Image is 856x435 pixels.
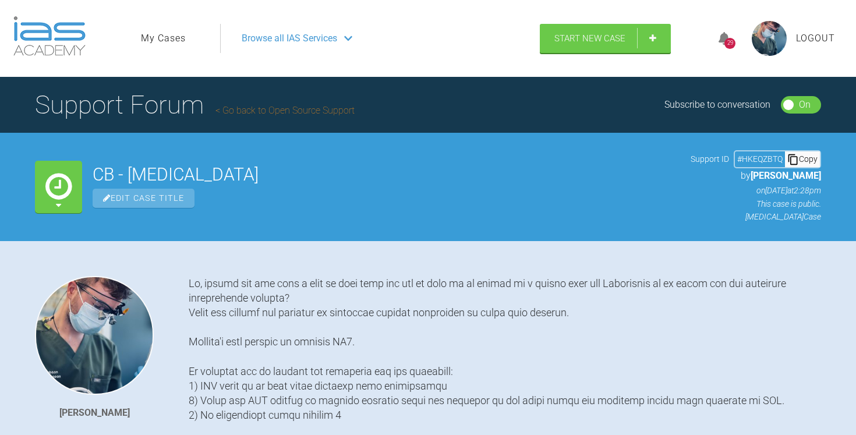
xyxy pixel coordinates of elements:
[752,21,787,56] img: profile.png
[93,166,680,183] h2: CB - [MEDICAL_DATA]
[735,153,785,165] div: # HKEQZBTQ
[215,105,355,116] a: Go back to Open Source Support
[691,197,821,210] p: This case is public.
[141,31,186,46] a: My Cases
[751,170,821,181] span: [PERSON_NAME]
[724,38,735,49] div: 29
[242,31,337,46] span: Browse all IAS Services
[691,184,821,197] p: on [DATE] at 2:28pm
[13,16,86,56] img: logo-light.3e3ef733.png
[59,405,130,420] div: [PERSON_NAME]
[691,168,821,183] p: by
[35,84,355,125] h1: Support Forum
[540,24,671,53] a: Start New Case
[691,153,729,165] span: Support ID
[785,151,820,167] div: Copy
[93,189,194,208] span: Edit Case Title
[664,97,770,112] div: Subscribe to conversation
[796,31,835,46] a: Logout
[691,210,821,223] p: [MEDICAL_DATA] Case
[799,97,811,112] div: On
[554,33,625,44] span: Start New Case
[35,276,154,395] img: Thomas Dobson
